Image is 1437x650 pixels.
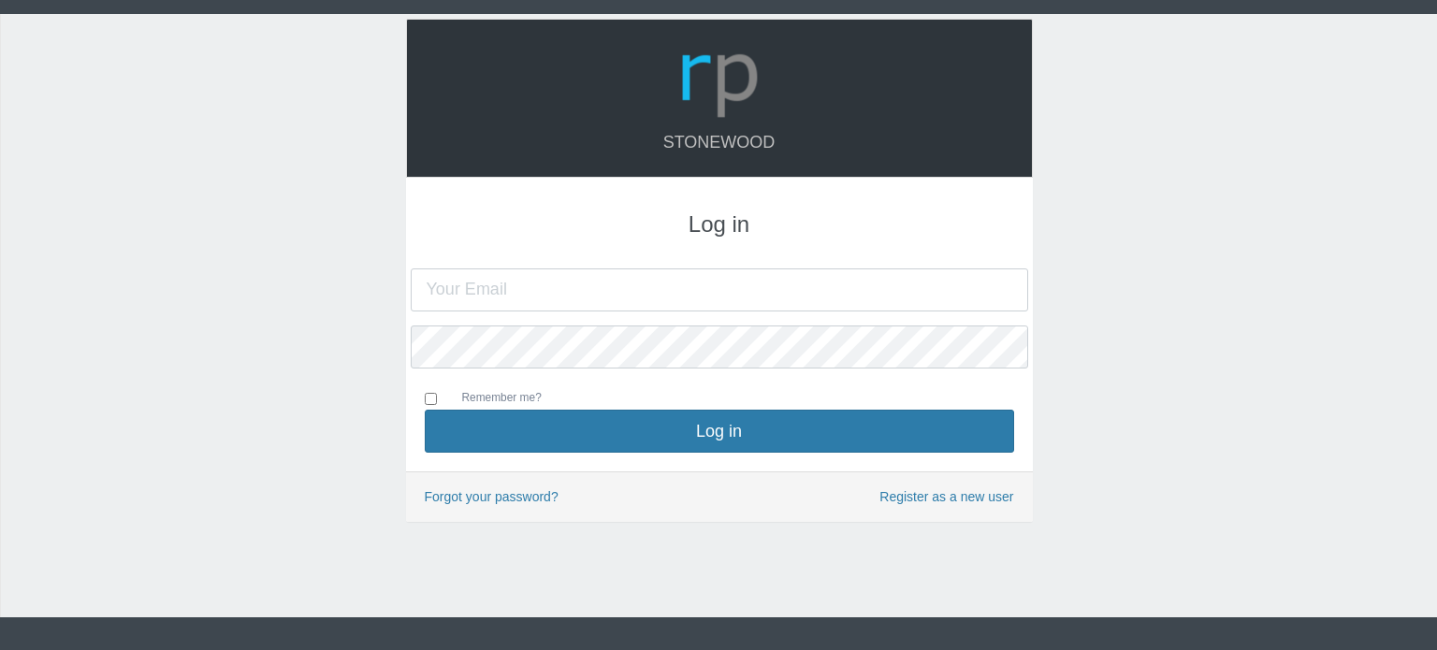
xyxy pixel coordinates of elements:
[425,489,559,504] a: Forgot your password?
[425,212,1014,237] h3: Log in
[411,268,1028,311] input: Your Email
[426,134,1013,152] h4: Stonewood
[443,389,542,410] label: Remember me?
[425,393,437,405] input: Remember me?
[675,34,764,123] img: Logo
[425,410,1014,453] button: Log in
[879,486,1013,508] a: Register as a new user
